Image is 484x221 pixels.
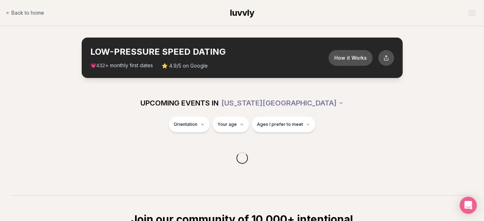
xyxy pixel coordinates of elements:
[6,6,44,20] a: Back to home
[96,63,105,69] span: 432
[252,117,315,132] button: Ages I prefer to meet
[230,8,254,18] span: luvvly
[90,62,153,69] span: 💗 + monthly first dates
[169,117,210,132] button: Orientation
[221,95,344,111] button: [US_STATE][GEOGRAPHIC_DATA]
[162,62,208,69] span: ⭐ 4.9/5 on Google
[140,98,219,108] span: UPCOMING EVENTS IN
[174,122,197,127] span: Orientation
[257,122,303,127] span: Ages I prefer to meet
[90,46,329,58] h2: LOW-PRESSURE SPEED DATING
[230,7,254,19] a: luvvly
[329,50,373,66] button: How it Works
[465,8,478,18] button: Open menu
[212,117,249,132] button: Your age
[460,197,477,214] div: Open Intercom Messenger
[11,9,44,16] span: Back to home
[217,122,237,127] span: Your age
